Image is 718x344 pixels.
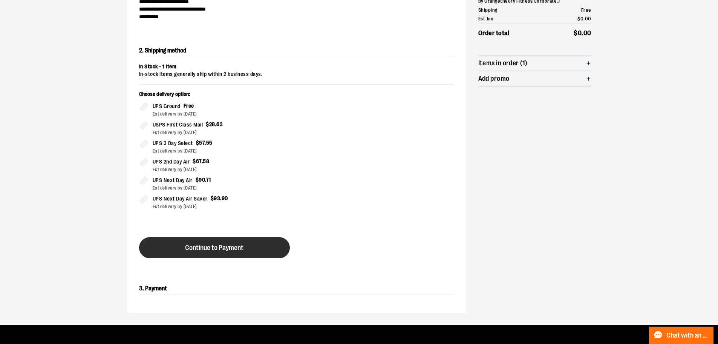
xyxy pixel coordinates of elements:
[215,121,217,127] span: .
[153,139,193,148] span: UPS 3 Day Select
[478,15,493,23] span: Est Tax
[153,203,291,210] div: Est delivery by [DATE]
[153,120,203,129] span: USPS First Class Mail
[139,237,290,258] button: Continue to Payment
[478,28,510,38] span: Order total
[153,102,181,111] span: UPS Ground
[139,102,148,111] input: UPS GroundFreeEst delivery by [DATE]
[577,16,580,22] span: $
[193,158,196,164] span: $
[153,176,193,185] span: UPS Next Day Air
[139,282,454,295] h2: 3. Payment
[478,56,591,71] button: Items in order (1)
[583,29,591,37] span: 00
[139,71,454,78] div: In-stock items generally ship within 2 business days.
[205,177,206,183] span: .
[216,121,223,127] span: 63
[583,16,585,22] span: .
[211,195,214,201] span: $
[574,29,578,37] span: $
[153,111,291,117] div: Est delivery by [DATE]
[153,148,291,154] div: Est delivery by [DATE]
[478,60,528,67] span: Items in order (1)
[202,158,203,164] span: .
[199,140,205,146] span: 57
[139,139,148,148] input: UPS 3 Day Select$57.55Est delivery by [DATE]
[196,177,199,183] span: $
[206,177,211,183] span: 71
[139,176,148,185] input: UPS Next Day Air$90.71Est delivery by [DATE]
[199,177,205,183] span: 90
[139,63,454,71] div: In Stock - 1 item
[139,157,148,167] input: UPS 2nd Day Air$67.58Est delivery by [DATE]
[585,16,591,22] span: 00
[196,140,199,146] span: $
[578,29,582,37] span: 0
[581,7,591,13] span: Free
[184,103,194,109] span: Free
[185,244,243,251] span: Continue to Payment
[649,327,714,344] button: Chat with an Expert
[666,332,709,339] span: Chat with an Expert
[153,129,291,136] div: Est delivery by [DATE]
[153,185,291,191] div: Est delivery by [DATE]
[206,121,209,127] span: $
[203,158,209,164] span: 58
[139,45,454,57] h2: 2. Shipping method
[582,29,583,37] span: .
[205,140,206,146] span: .
[153,194,208,203] span: UPS Next Day Air Saver
[153,157,190,166] span: UPS 2nd Day Air
[214,195,220,201] span: 93
[580,16,584,22] span: 0
[222,195,228,201] span: 90
[209,121,215,127] span: 28
[478,6,498,14] span: Shipping
[139,91,291,102] p: Choose delivery option:
[139,120,148,130] input: USPS First Class Mail$28.63Est delivery by [DATE]
[153,166,291,173] div: Est delivery by [DATE]
[478,71,591,86] button: Add promo
[139,194,148,204] input: UPS Next Day Air Saver$93.90Est delivery by [DATE]
[206,140,213,146] span: 55
[196,158,202,164] span: 67
[220,195,222,201] span: .
[478,75,510,82] span: Add promo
